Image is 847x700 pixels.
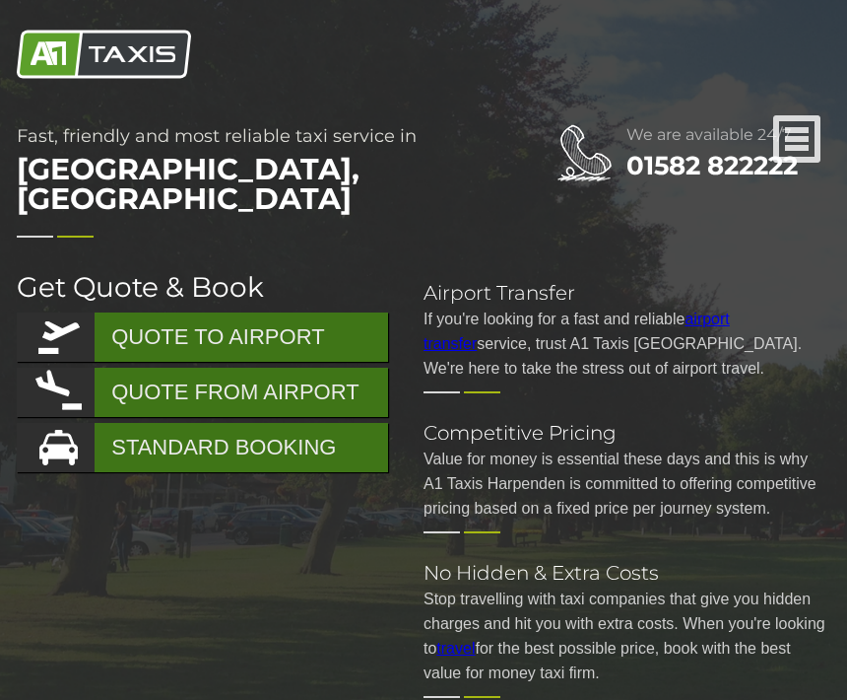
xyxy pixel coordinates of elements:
[423,447,830,521] p: Value for money is essential these days and this is why A1 Taxis Harpenden is committed to offeri...
[773,115,821,166] a: Nav
[17,423,388,472] a: STANDARD BOOKING
[626,150,798,181] a: 01582 822222
[423,311,730,352] a: airport transfer
[436,640,475,657] a: travel
[17,127,504,224] h1: Fast, friendly and most reliable taxi service in
[423,283,830,303] h2: Airport Transfer
[17,30,191,79] img: A1 Taxis
[423,587,830,685] p: Stop travelling with taxi companies that give you hidden charges and hit you with extra costs. Wh...
[17,273,391,301] h2: Get Quote & Book
[423,423,830,443] h2: Competitive Pricing
[626,127,829,143] h2: We are available 24/7
[423,307,830,381] p: If you're looking for a fast and reliable service, trust A1 Taxis [GEOGRAPHIC_DATA]. We're here t...
[423,563,830,583] h2: No Hidden & Extra Costs
[17,145,504,224] span: [GEOGRAPHIC_DATA], [GEOGRAPHIC_DATA]
[17,368,388,417] a: QUOTE FROM AIRPORT
[17,313,388,362] a: QUOTE TO AIRPORT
